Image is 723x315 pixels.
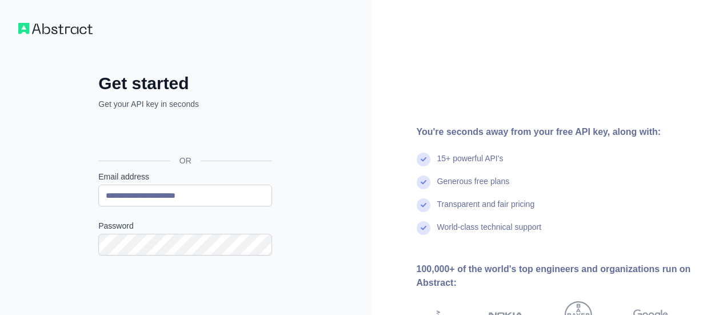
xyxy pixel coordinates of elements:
div: You're seconds away from your free API key, along with: [417,125,705,139]
img: check mark [417,198,430,212]
span: OR [170,155,201,166]
div: Transparent and fair pricing [437,198,535,221]
p: Get your API key in seconds [98,98,272,110]
label: Email address [98,171,272,182]
h2: Get started [98,73,272,94]
iframe: Sign in with Google Button [93,122,275,147]
img: check mark [417,176,430,189]
iframe: reCAPTCHA [98,269,272,314]
div: 100,000+ of the world's top engineers and organizations run on Abstract: [417,262,705,290]
img: check mark [417,221,430,235]
img: Workflow [18,23,93,34]
div: 15+ powerful API's [437,153,504,176]
img: check mark [417,153,430,166]
label: Password [98,220,272,232]
div: World-class technical support [437,221,542,244]
div: Generous free plans [437,176,510,198]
